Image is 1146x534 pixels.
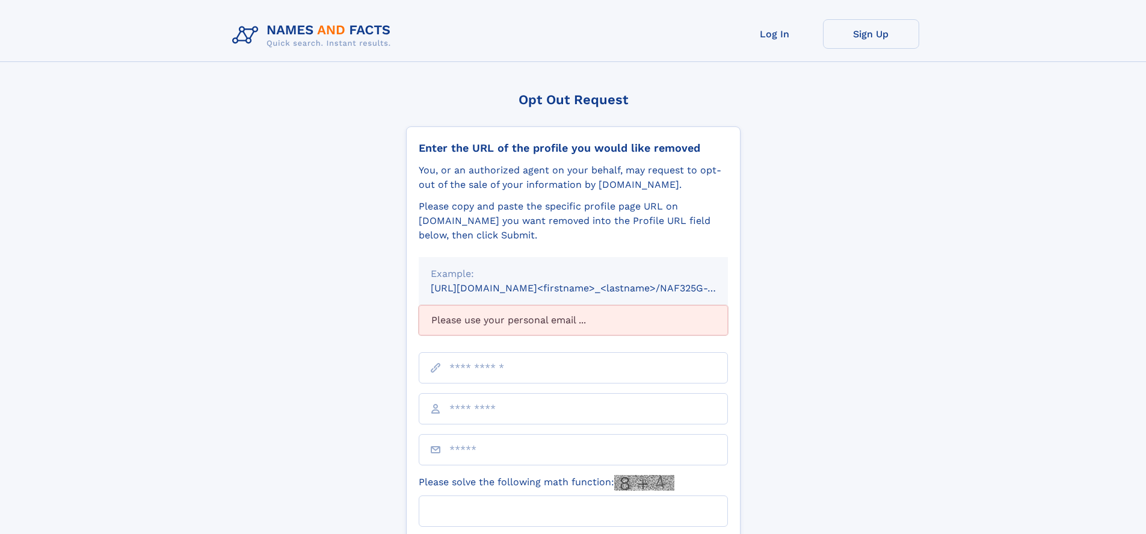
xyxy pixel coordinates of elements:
div: Enter the URL of the profile you would like removed [419,141,728,155]
a: Sign Up [823,19,919,49]
img: Logo Names and Facts [227,19,401,52]
div: Opt Out Request [406,92,741,107]
div: Please copy and paste the specific profile page URL on [DOMAIN_NAME] you want removed into the Pr... [419,199,728,243]
div: You, or an authorized agent on your behalf, may request to opt-out of the sale of your informatio... [419,163,728,192]
small: [URL][DOMAIN_NAME]<firstname>_<lastname>/NAF325G-xxxxxxxx [431,282,751,294]
div: Example: [431,267,716,281]
a: Log In [727,19,823,49]
div: Please use your personal email ... [419,305,728,335]
label: Please solve the following math function: [419,475,674,491]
